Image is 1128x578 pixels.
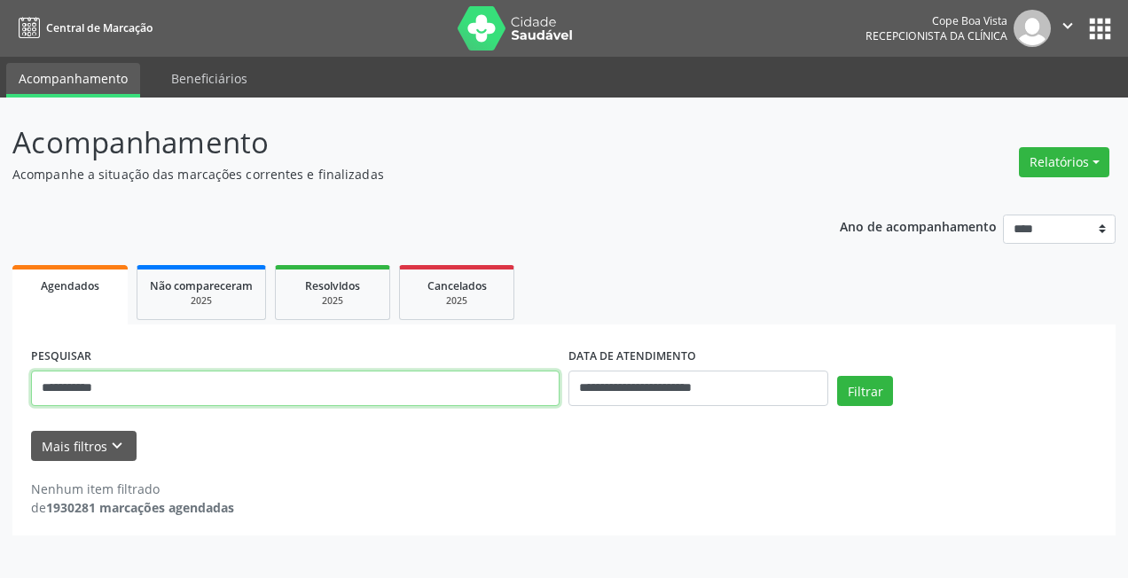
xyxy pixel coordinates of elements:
div: Nenhum item filtrado [31,480,234,498]
button: Mais filtroskeyboard_arrow_down [31,431,137,462]
i:  [1058,16,1077,35]
div: 2025 [412,294,501,308]
span: Não compareceram [150,278,253,293]
i: keyboard_arrow_down [107,436,127,456]
span: Agendados [41,278,99,293]
button:  [1051,10,1085,47]
div: 2025 [288,294,377,308]
a: Acompanhamento [6,63,140,98]
div: de [31,498,234,517]
p: Acompanhamento [12,121,785,165]
label: PESQUISAR [31,343,91,371]
div: 2025 [150,294,253,308]
img: img [1014,10,1051,47]
a: Central de Marcação [12,13,153,43]
div: Cope Boa Vista [866,13,1007,28]
span: Resolvidos [305,278,360,293]
button: Filtrar [837,376,893,406]
button: Relatórios [1019,147,1109,177]
span: Central de Marcação [46,20,153,35]
button: apps [1085,13,1116,44]
span: Cancelados [427,278,487,293]
span: Recepcionista da clínica [866,28,1007,43]
p: Ano de acompanhamento [840,215,997,237]
p: Acompanhe a situação das marcações correntes e finalizadas [12,165,785,184]
label: DATA DE ATENDIMENTO [568,343,696,371]
a: Beneficiários [159,63,260,94]
strong: 1930281 marcações agendadas [46,499,234,516]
